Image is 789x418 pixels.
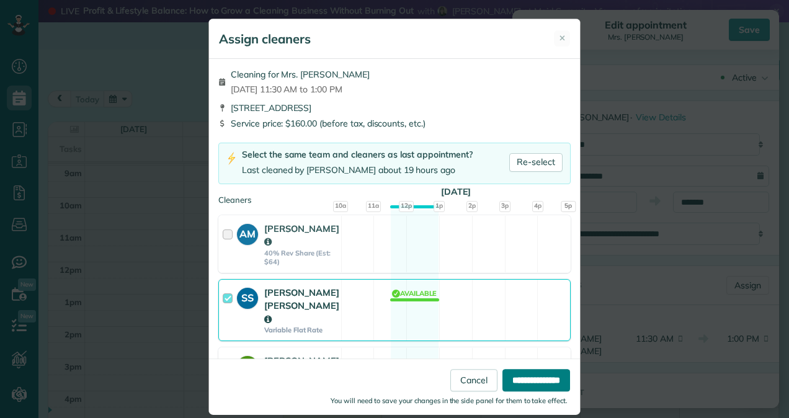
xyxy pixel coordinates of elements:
[242,164,473,177] div: Last cleaned by [PERSON_NAME] about 19 hours ago
[237,224,258,241] strong: AM
[450,369,497,391] a: Cancel
[264,249,339,267] strong: 40% Rev Share (Est: $64)
[219,30,311,48] h5: Assign cleaners
[559,32,566,44] span: ✕
[331,396,568,405] small: You will need to save your changes in the side panel for them to take effect.
[237,356,258,373] strong: VC
[218,194,571,198] div: Cleaners
[218,117,571,130] div: Service price: $160.00 (before tax, discounts, etc.)
[264,287,339,325] strong: [PERSON_NAME] [PERSON_NAME]
[226,152,237,165] img: lightning-bolt-icon-94e5364df696ac2de96d3a42b8a9ff6ba979493684c50e6bbbcda72601fa0d29.png
[242,148,473,161] div: Select the same team and cleaners as last appointment?
[264,223,339,247] strong: [PERSON_NAME]
[218,102,571,114] div: [STREET_ADDRESS]
[264,326,339,334] strong: Variable Flat Rate
[509,153,563,172] a: Re-select
[231,68,370,81] span: Cleaning for Mrs. [PERSON_NAME]
[264,355,339,380] strong: [PERSON_NAME]
[231,83,370,96] span: [DATE] 11:30 AM to 1:00 PM
[237,288,258,305] strong: SS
